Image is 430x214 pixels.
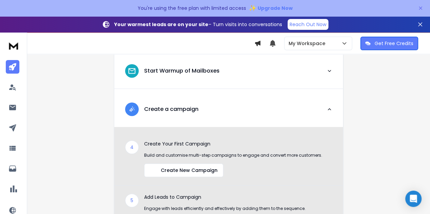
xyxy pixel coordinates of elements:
a: Reach Out Now [288,19,328,30]
p: Reach Out Now [290,21,326,28]
p: Create Your First Campaign [144,140,322,147]
img: lead [127,105,136,113]
img: lead [150,166,158,174]
strong: Your warmest leads are on your site [114,21,208,28]
p: My Workspace [289,40,328,47]
p: Get Free Credits [375,40,413,47]
button: Get Free Credits [360,37,418,50]
p: – Turn visits into conversations [114,21,282,28]
img: logo [7,39,20,52]
div: Open Intercom Messenger [405,191,422,207]
p: Add Leads to Campaign [144,194,306,200]
button: Create New Campaign [144,163,223,177]
button: ✨Upgrade Now [249,1,293,15]
button: leadStart Warmup of Mailboxes [114,59,343,89]
p: Create a campaign [144,105,199,113]
div: 4 [125,140,139,154]
p: Build and customise multi-step campaigns to engage and convert more customers. [144,153,322,158]
span: ✨ [249,3,256,13]
div: 5 [125,194,139,207]
p: Engage with leads efficiently and effectively by adding them to the sequence. [144,206,306,211]
span: Upgrade Now [258,5,293,12]
img: lead [127,66,136,75]
button: leadCreate a campaign [114,97,343,127]
p: Start Warmup of Mailboxes [144,67,220,75]
p: You're using the free plan with limited access [138,5,246,12]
